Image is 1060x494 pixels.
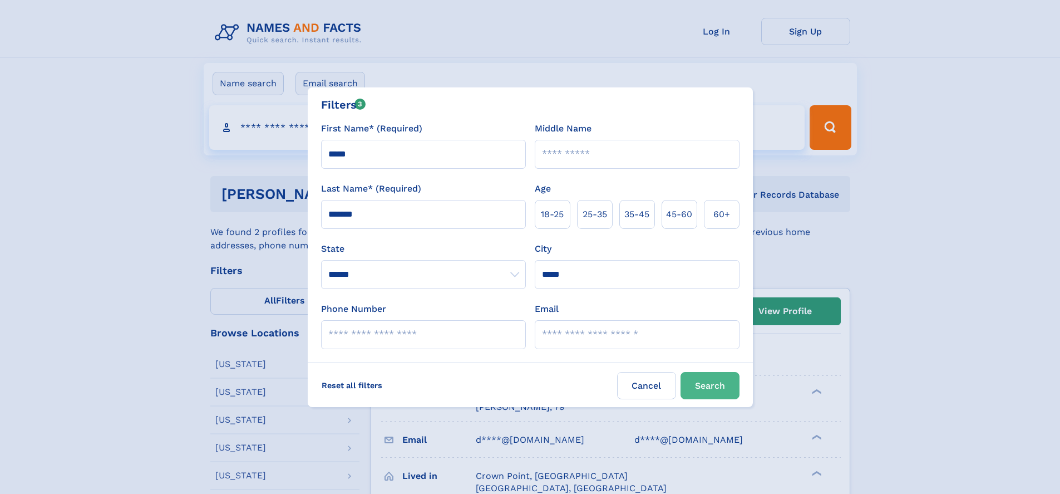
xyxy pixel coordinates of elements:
[681,372,739,399] button: Search
[321,302,386,316] label: Phone Number
[321,122,422,135] label: First Name* (Required)
[535,302,559,316] label: Email
[321,96,366,113] div: Filters
[583,208,607,221] span: 25‑35
[314,372,390,399] label: Reset all filters
[713,208,730,221] span: 60+
[541,208,564,221] span: 18‑25
[535,242,551,256] label: City
[535,182,551,195] label: Age
[624,208,649,221] span: 35‑45
[666,208,692,221] span: 45‑60
[535,122,591,135] label: Middle Name
[321,242,526,256] label: State
[617,372,676,399] label: Cancel
[321,182,421,195] label: Last Name* (Required)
